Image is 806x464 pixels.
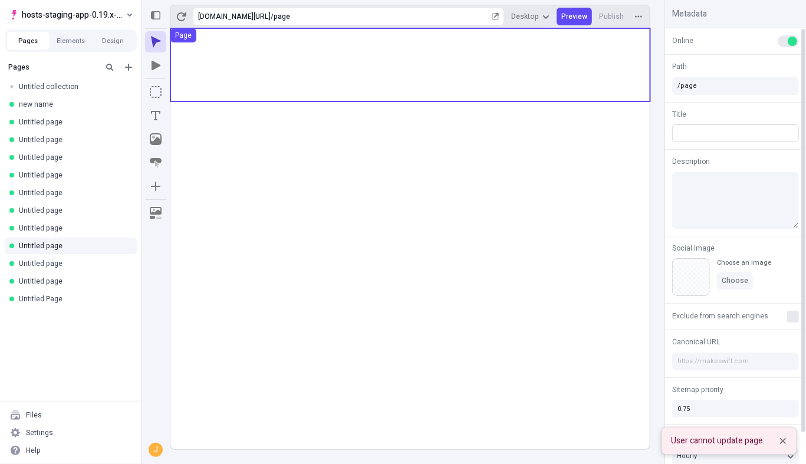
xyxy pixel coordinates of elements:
[594,8,629,25] button: Publish
[150,444,162,456] div: J
[26,446,41,455] div: Help
[19,82,127,91] div: Untitled collection
[145,105,166,126] button: Text
[672,337,720,347] span: Canonical URL
[19,153,127,162] div: Untitled page
[722,276,748,285] span: Choose
[271,12,274,21] div: /
[717,272,753,289] button: Choose
[145,152,166,173] button: Button
[198,12,271,21] div: [URL][DOMAIN_NAME]
[5,6,137,24] button: Select site
[19,188,127,198] div: Untitled page
[26,410,42,420] div: Files
[671,435,765,447] div: User cannot update page.
[506,8,554,25] button: Desktop
[672,353,799,370] input: https://makeswift.com
[561,12,587,21] span: Preview
[677,451,697,461] span: Hourly
[19,259,127,268] div: Untitled page
[19,100,127,109] div: new name
[672,384,723,395] span: Sitemap priority
[19,206,127,215] div: Untitled page
[672,243,715,254] span: Social Image
[19,241,127,251] div: Untitled page
[19,294,127,304] div: Untitled Page
[599,12,624,21] span: Publish
[92,32,134,50] button: Design
[7,32,50,50] button: Pages
[26,428,53,437] div: Settings
[672,35,693,46] span: Online
[511,12,539,21] span: Desktop
[557,8,592,25] button: Preview
[145,129,166,150] button: Image
[672,156,710,167] span: Description
[672,61,687,72] span: Path
[19,277,127,286] div: Untitled page
[274,12,489,21] div: page
[22,8,124,22] span: hosts-staging-app-0.19.x-nextjs-14
[19,170,127,180] div: Untitled page
[19,135,127,144] div: Untitled page
[19,223,127,233] div: Untitled page
[672,109,686,120] span: Title
[8,62,98,72] div: Pages
[145,81,166,103] button: Box
[717,258,771,267] div: Choose an image
[175,31,192,40] div: Page
[50,32,92,50] button: Elements
[170,28,196,42] button: Page
[19,117,127,127] div: Untitled page
[672,311,768,321] span: Exclude from search engines
[121,60,136,74] button: Add new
